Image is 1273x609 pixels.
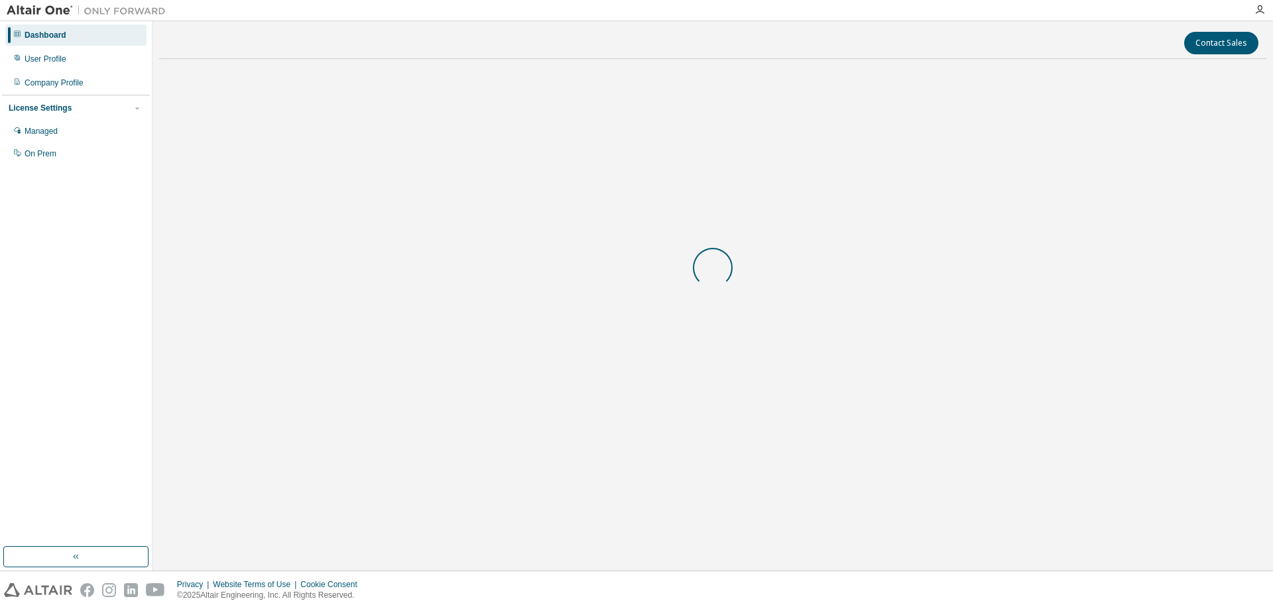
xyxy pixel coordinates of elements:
img: facebook.svg [80,583,94,597]
div: License Settings [9,103,72,113]
button: Contact Sales [1184,32,1258,54]
div: On Prem [25,148,56,159]
div: Company Profile [25,78,84,88]
div: Website Terms of Use [213,579,300,590]
div: Privacy [177,579,213,590]
div: Managed [25,126,58,137]
img: instagram.svg [102,583,116,597]
img: Altair One [7,4,172,17]
img: altair_logo.svg [4,583,72,597]
div: Cookie Consent [300,579,365,590]
img: linkedin.svg [124,583,138,597]
div: Dashboard [25,30,66,40]
p: © 2025 Altair Engineering, Inc. All Rights Reserved. [177,590,365,601]
img: youtube.svg [146,583,165,597]
div: User Profile [25,54,66,64]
